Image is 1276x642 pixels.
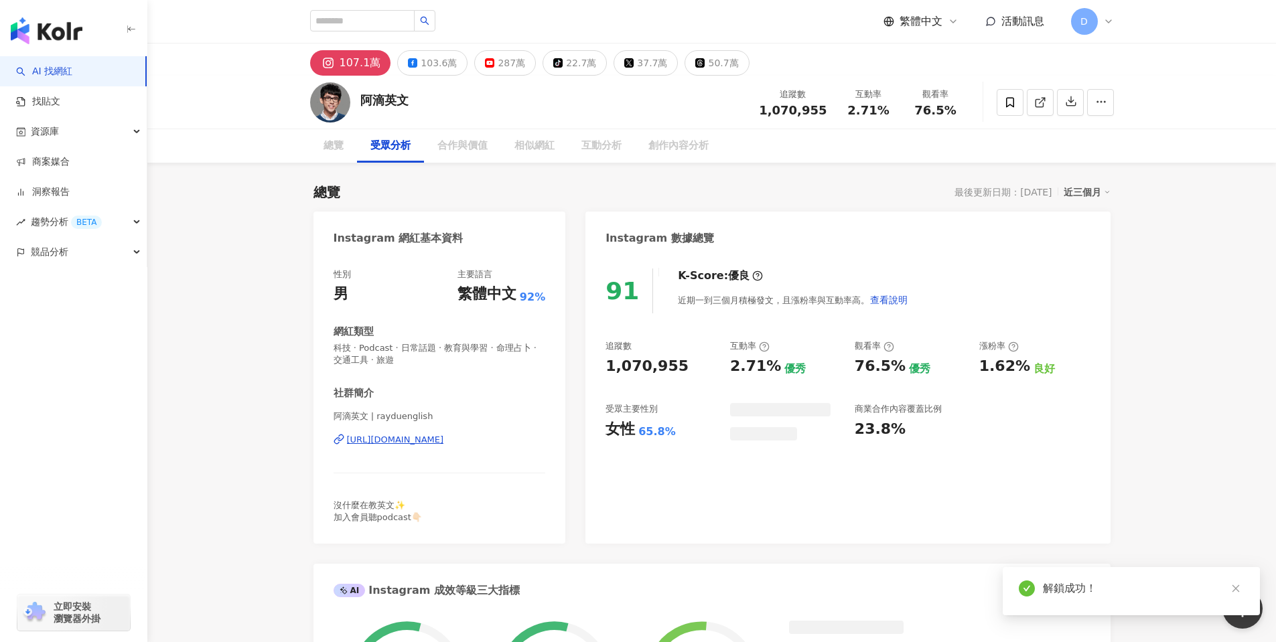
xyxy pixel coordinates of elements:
[784,362,806,376] div: 優秀
[310,82,350,123] img: KOL Avatar
[1034,362,1055,376] div: 良好
[1019,580,1035,596] span: check-circle
[31,207,102,237] span: 趨勢分析
[979,340,1019,352] div: 漲粉率
[31,237,68,267] span: 競品分析
[16,218,25,227] span: rise
[334,284,348,305] div: 男
[870,295,908,305] span: 查看說明
[514,138,555,154] div: 相似網紅
[324,138,344,154] div: 總覽
[520,290,545,305] span: 92%
[1043,580,1244,596] div: 解鎖成功！
[914,104,956,117] span: 76.5%
[334,231,464,246] div: Instagram 網紅基本資料
[855,419,906,440] div: 23.8%
[730,340,770,352] div: 互動率
[979,356,1030,377] div: 1.62%
[457,284,516,305] div: 繁體中文
[11,17,82,44] img: logo
[638,424,676,439] div: 65.8%
[420,16,429,25] span: search
[606,356,689,377] div: 1,070,955
[869,287,908,313] button: 查看說明
[16,155,70,169] a: 商案媒合
[347,434,444,446] div: [URL][DOMAIN_NAME]
[685,50,749,76] button: 50.7萬
[900,14,942,29] span: 繁體中文
[759,88,827,101] div: 追蹤數
[310,50,391,76] button: 107.1萬
[334,434,546,446] a: [URL][DOMAIN_NAME]
[855,340,894,352] div: 觀看率
[708,54,738,72] div: 50.7萬
[728,268,750,283] div: 優良
[759,103,827,117] span: 1,070,955
[606,403,658,415] div: 受眾主要性別
[31,116,59,147] span: 資源庫
[1001,15,1044,27] span: 活動訊息
[16,65,72,78] a: searchAI 找網紅
[313,183,340,202] div: 總覽
[334,583,520,598] div: Instagram 成效等級三大指標
[370,138,411,154] div: 受眾分析
[474,50,536,76] button: 287萬
[614,50,678,76] button: 37.7萬
[606,277,639,305] div: 91
[16,95,60,108] a: 找貼文
[843,88,894,101] div: 互動率
[543,50,607,76] button: 22.7萬
[334,342,546,366] span: 科技 · Podcast · 日常話題 · 教育與學習 · 命理占卜 · 交通工具 · 旅遊
[334,410,546,422] span: 阿滴英文 | rayduenglish
[581,138,622,154] div: 互動分析
[334,584,366,597] div: AI
[648,138,709,154] div: 創作內容分析
[334,325,374,339] div: 網紅類型
[855,356,906,377] div: 76.5%
[360,92,409,108] div: 阿滴英文
[606,419,635,440] div: 女性
[21,602,48,623] img: chrome extension
[334,386,374,400] div: 社群簡介
[457,268,492,280] div: 主要語言
[606,340,632,352] div: 追蹤數
[730,356,781,377] div: 2.71%
[16,185,70,199] a: 洞察報告
[334,268,351,280] div: 性別
[340,54,381,72] div: 107.1萬
[1064,183,1111,201] div: 近三個月
[678,268,763,283] div: K-Score :
[17,594,130,631] a: chrome extension立即安裝 瀏覽器外掛
[498,54,525,72] div: 287萬
[606,231,714,246] div: Instagram 數據總覽
[954,187,1052,197] div: 最後更新日期：[DATE]
[1080,14,1088,29] span: D
[855,403,942,415] div: 商業合作內容覆蓋比例
[847,104,889,117] span: 2.71%
[678,287,908,313] div: 近期一到三個月積極發文，且漲粉率與互動率高。
[910,88,961,101] div: 觀看率
[334,500,422,522] span: 沒什麼在教英文✨ 加入會員聽podcast👇🏻
[1231,584,1240,593] span: close
[397,50,468,76] button: 103.6萬
[54,600,100,625] span: 立即安裝 瀏覽器外掛
[909,362,930,376] div: 優秀
[637,54,667,72] div: 37.7萬
[437,138,488,154] div: 合作與價值
[566,54,596,72] div: 22.7萬
[71,216,102,229] div: BETA
[421,54,457,72] div: 103.6萬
